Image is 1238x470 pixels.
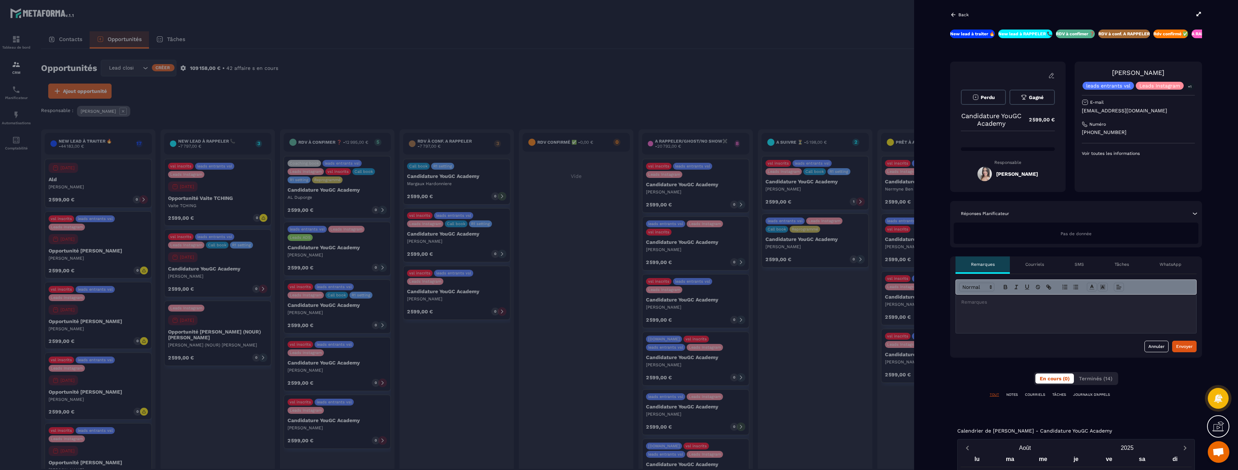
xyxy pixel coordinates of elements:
[961,454,994,467] div: lu
[981,95,995,100] span: Perdu
[1025,392,1045,397] p: COURRIELS
[1026,454,1059,467] div: me
[1076,442,1178,454] button: Open years overlay
[1086,83,1130,88] p: leads entrants vsl
[1090,99,1104,105] p: E-mail
[1075,373,1117,384] button: Terminés (14)
[971,261,995,267] p: Remarques
[961,443,974,453] button: Previous month
[1139,83,1180,88] p: Leads Instagram
[1040,376,1070,381] span: En cours (0)
[1089,121,1106,127] p: Numéro
[1172,341,1197,352] button: Envoyer
[961,112,1022,127] p: Candidature YouGC Academy
[1082,107,1195,114] p: [EMAIL_ADDRESS][DOMAIN_NAME]
[1126,454,1159,467] div: sa
[957,428,1112,434] p: Calendrier de [PERSON_NAME] - Candidature YouGC Academy
[1022,113,1055,127] p: 2 599,00 €
[1158,454,1192,467] div: di
[990,392,999,397] p: TOUT
[1059,454,1093,467] div: je
[974,442,1076,454] button: Open months overlay
[1176,343,1193,350] div: Envoyer
[1025,261,1044,267] p: Courriels
[1082,129,1195,136] p: [PHONE_NUMBER]
[1112,69,1164,76] a: [PERSON_NAME]
[1075,261,1084,267] p: SMS
[961,90,1006,105] button: Perdu
[1208,441,1229,463] a: Ouvrir le chat
[1006,392,1018,397] p: NOTES
[1052,392,1066,397] p: TÂCHES
[994,454,1027,467] div: ma
[1073,392,1110,397] p: JOURNAUX D'APPELS
[1185,83,1194,90] p: +1
[1144,341,1169,352] button: Annuler
[961,211,1009,216] p: Réponses Planificateur
[1061,231,1092,236] span: Pas de donnée
[996,171,1038,177] h5: [PERSON_NAME]
[1115,261,1129,267] p: Tâches
[1178,443,1192,453] button: Next month
[1160,261,1181,267] p: WhatsApp
[1079,376,1112,381] span: Terminés (14)
[1029,95,1044,100] span: Gagné
[961,160,1055,165] p: Responsable
[1035,373,1074,384] button: En cours (0)
[1082,151,1195,156] p: Voir toutes les informations
[1093,454,1126,467] div: ve
[1009,90,1054,105] button: Gagné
